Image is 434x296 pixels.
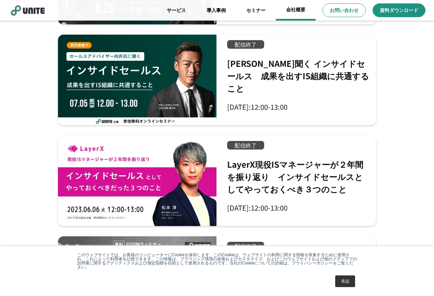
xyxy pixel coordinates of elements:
a: 資料ダウンロード [373,3,425,17]
p: LayerX現役ISマネージャーが２年間を振り返り インサイドセールスとしてやっておくべき３つのこと [227,158,371,195]
iframe: Chat Widget [310,208,434,296]
p: [DATE]:12:00-13:00 [227,204,288,212]
p: お問い合わせ [330,7,359,14]
p: このウェブサイトでは、お客様のコンピューターにCookieを保存します。このCookieは、ウェブサイトの利用に関する情報を収集するために使用され、これによって利用者を記憶できます。この情報は、... [77,253,357,269]
p: 資料ダウンロード [380,7,418,14]
p: [PERSON_NAME]聞く インサイドセールス 成果を出すIS組織に共通すること [227,57,371,94]
p: 配信終了 [227,242,264,250]
p: 配信終了 [227,40,264,49]
a: お問い合わせ [322,3,366,17]
div: チャットウィジェット [310,208,434,296]
p: 配信終了 [227,141,264,150]
p: [DATE]:12:00-13:00 [227,103,288,111]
